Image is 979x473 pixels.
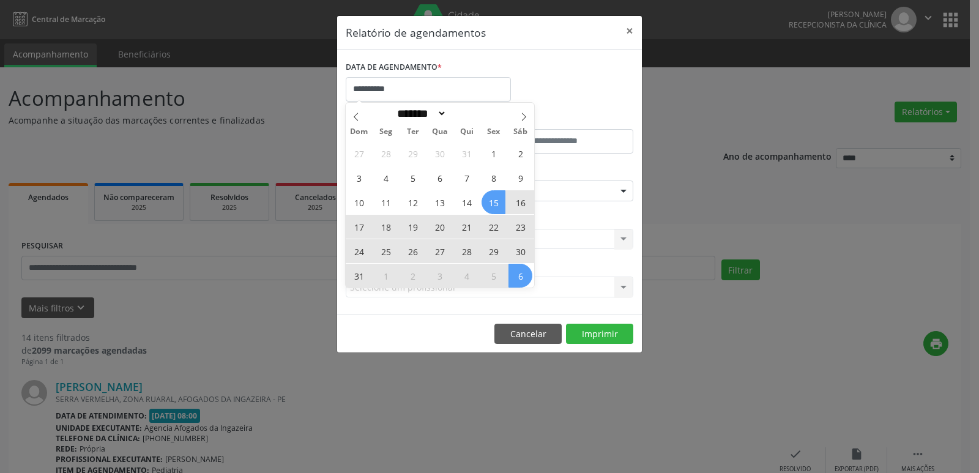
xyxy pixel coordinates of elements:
input: Year [447,107,487,120]
span: Julho 27, 2025 [347,141,371,165]
span: Julho 28, 2025 [374,141,398,165]
span: Agosto 21, 2025 [455,215,478,239]
span: Dom [346,128,373,136]
span: Agosto 18, 2025 [374,215,398,239]
span: Qua [426,128,453,136]
span: Setembro 1, 2025 [374,264,398,288]
span: Agosto 1, 2025 [482,141,505,165]
span: Agosto 25, 2025 [374,239,398,263]
button: Imprimir [566,324,633,345]
span: Agosto 8, 2025 [482,166,505,190]
span: Agosto 4, 2025 [374,166,398,190]
span: Sáb [507,128,534,136]
span: Agosto 14, 2025 [455,190,478,214]
span: Agosto 29, 2025 [482,239,505,263]
label: DATA DE AGENDAMENTO [346,58,442,77]
span: Julho 31, 2025 [455,141,478,165]
span: Agosto 2, 2025 [508,141,532,165]
span: Agosto 22, 2025 [482,215,505,239]
span: Seg [373,128,400,136]
label: ATÉ [493,110,633,129]
span: Setembro 3, 2025 [428,264,452,288]
span: Ter [400,128,426,136]
span: Agosto 11, 2025 [374,190,398,214]
span: Agosto 9, 2025 [508,166,532,190]
span: Agosto 7, 2025 [455,166,478,190]
span: Agosto 28, 2025 [455,239,478,263]
span: Setembro 2, 2025 [401,264,425,288]
span: Agosto 27, 2025 [428,239,452,263]
span: Agosto 30, 2025 [508,239,532,263]
span: Agosto 15, 2025 [482,190,505,214]
h5: Relatório de agendamentos [346,24,486,40]
span: Setembro 4, 2025 [455,264,478,288]
span: Setembro 5, 2025 [482,264,505,288]
span: Agosto 20, 2025 [428,215,452,239]
span: Agosto 16, 2025 [508,190,532,214]
span: Agosto 23, 2025 [508,215,532,239]
span: Qui [453,128,480,136]
span: Julho 30, 2025 [428,141,452,165]
span: Agosto 31, 2025 [347,264,371,288]
select: Month [393,107,447,120]
button: Close [617,16,642,46]
span: Agosto 10, 2025 [347,190,371,214]
button: Cancelar [494,324,562,345]
span: Agosto 3, 2025 [347,166,371,190]
span: Sex [480,128,507,136]
span: Agosto 26, 2025 [401,239,425,263]
span: Agosto 19, 2025 [401,215,425,239]
span: Agosto 17, 2025 [347,215,371,239]
span: Agosto 5, 2025 [401,166,425,190]
span: Agosto 13, 2025 [428,190,452,214]
span: Agosto 24, 2025 [347,239,371,263]
span: Setembro 6, 2025 [508,264,532,288]
span: Julho 29, 2025 [401,141,425,165]
span: Agosto 6, 2025 [428,166,452,190]
span: Agosto 12, 2025 [401,190,425,214]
